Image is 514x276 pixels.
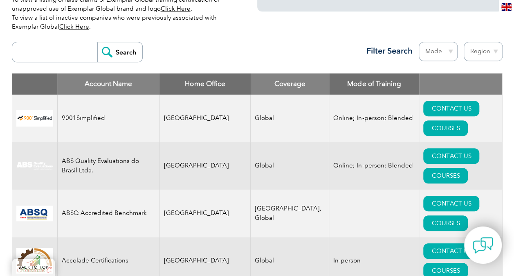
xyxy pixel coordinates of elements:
[57,95,159,142] td: 9001Simplified
[329,73,419,95] th: Mode of Training: activate to sort column ascending
[423,215,468,231] a: COURSES
[473,235,493,256] img: contact-chat.png
[16,206,53,221] img: cc24547b-a6e0-e911-a812-000d3a795b83-logo.png
[423,243,479,259] a: CONTACT US
[423,168,468,183] a: COURSES
[159,142,251,190] td: [GEOGRAPHIC_DATA]
[57,73,159,95] th: Account Name: activate to sort column descending
[57,142,159,190] td: ABS Quality Evaluations do Brasil Ltda.
[159,95,251,142] td: [GEOGRAPHIC_DATA]
[159,73,251,95] th: Home Office: activate to sort column ascending
[16,110,53,127] img: 37c9c059-616f-eb11-a812-002248153038-logo.png
[57,190,159,237] td: ABSQ Accredited Benchmark
[16,161,53,170] img: c92924ac-d9bc-ea11-a814-000d3a79823d-logo.jpg
[501,3,512,11] img: en
[423,148,479,164] a: CONTACT US
[251,73,329,95] th: Coverage: activate to sort column ascending
[329,142,419,190] td: Online; In-person; Blended
[423,101,479,116] a: CONTACT US
[16,248,53,274] img: 1a94dd1a-69dd-eb11-bacb-002248159486-logo.jpg
[361,46,413,56] h3: Filter Search
[423,120,468,136] a: COURSES
[251,142,329,190] td: Global
[419,73,502,95] th: : activate to sort column ascending
[12,259,55,276] a: BACK TO TOP
[251,95,329,142] td: Global
[59,23,89,30] a: Click Here
[161,5,191,12] a: Click Here
[159,190,251,237] td: [GEOGRAPHIC_DATA]
[251,190,329,237] td: [GEOGRAPHIC_DATA], Global
[329,95,419,142] td: Online; In-person; Blended
[423,196,479,211] a: CONTACT US
[97,42,142,62] input: Search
